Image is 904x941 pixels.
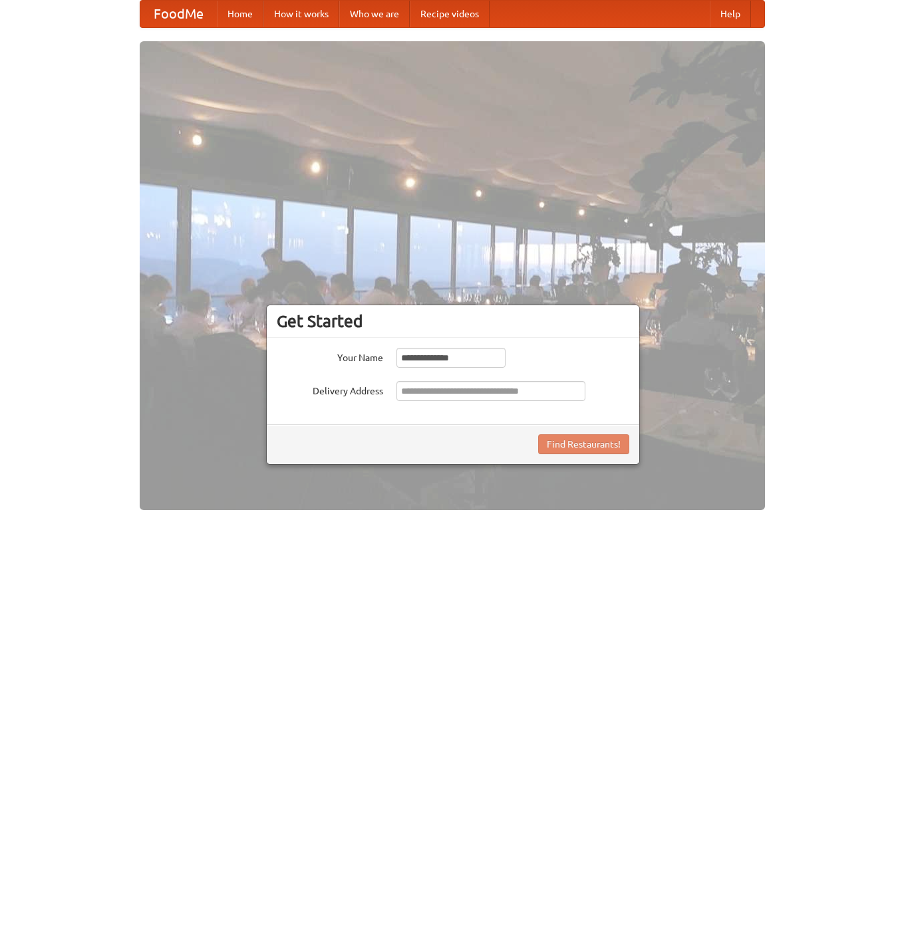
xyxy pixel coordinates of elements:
[538,434,629,454] button: Find Restaurants!
[339,1,410,27] a: Who we are
[217,1,263,27] a: Home
[277,381,383,398] label: Delivery Address
[410,1,490,27] a: Recipe videos
[140,1,217,27] a: FoodMe
[263,1,339,27] a: How it works
[710,1,751,27] a: Help
[277,348,383,364] label: Your Name
[277,311,629,331] h3: Get Started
